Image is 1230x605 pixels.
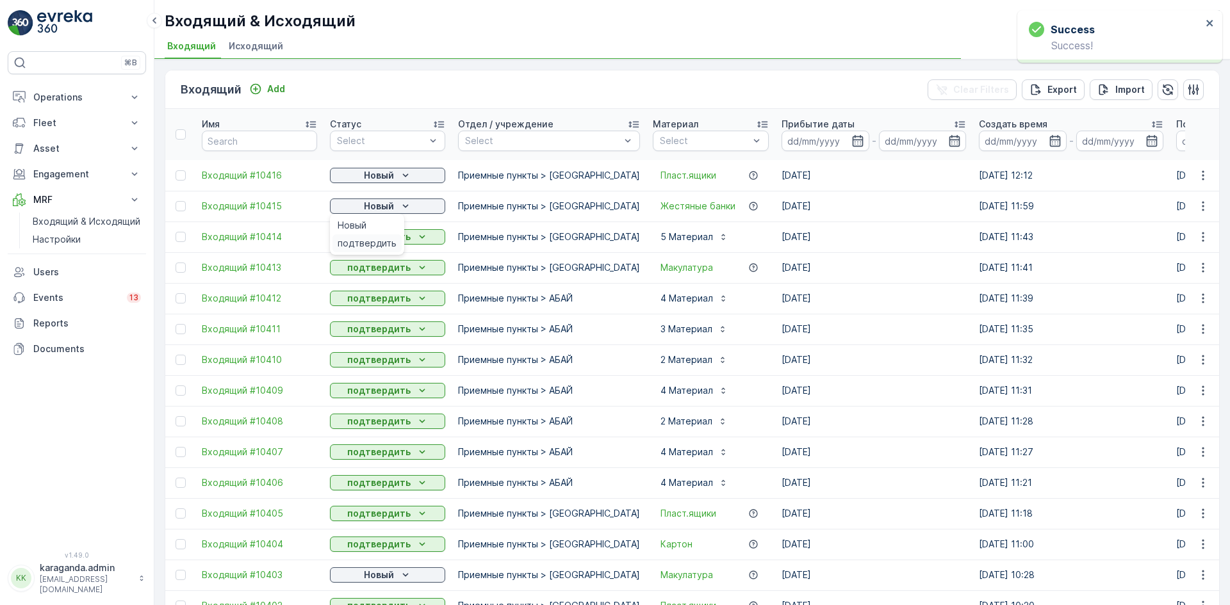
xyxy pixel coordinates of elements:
[452,222,646,252] td: Приемные пункты > [GEOGRAPHIC_DATA]
[660,446,713,458] p: 4 Материал
[1051,22,1095,37] h3: Success
[775,222,972,252] td: [DATE]
[176,262,186,273] div: Toggle Row Selected
[37,10,92,36] img: logo_light-DOdMpM7g.png
[660,134,749,147] p: Select
[972,314,1170,344] td: [DATE] 11:35
[202,169,317,182] a: Входящий #10416
[202,538,317,551] a: Входящий #10404
[452,283,646,314] td: Приемные пункты > АБАЙ
[465,134,620,147] p: Select
[202,230,317,243] a: Входящий #10414
[330,291,445,306] button: подтвердить
[330,118,361,131] p: Статус
[347,261,411,274] p: подтвердить
[28,213,146,230] a: Входящий & Исходящий
[452,160,646,191] td: Приемные пункты > [GEOGRAPHIC_DATA]
[202,118,220,131] p: Имя
[452,437,646,467] td: Приемные пункты > АБАЙ
[167,40,216,52] span: Входящий
[972,467,1170,498] td: [DATE] 11:21
[202,415,317,428] span: Входящий #10408
[364,169,394,182] p: Новый
[452,314,646,344] td: Приемные пункты > АБАЙ
[347,538,411,551] p: подтвердить
[660,261,713,274] a: Макулатура
[653,288,736,309] button: 4 Материал
[953,83,1009,96] p: Clear Filters
[928,79,1017,100] button: Clear Filters
[40,574,132,595] p: [EMAIL_ADDRESS][DOMAIN_NAME]
[660,507,716,520] a: Пласт.ящики
[33,193,120,206] p: MRF
[775,252,972,283] td: [DATE]
[202,323,317,335] span: Входящий #10411
[660,538,693,551] span: Картон
[1115,83,1145,96] p: Import
[972,437,1170,467] td: [DATE] 11:27
[8,110,146,136] button: Fleet
[202,446,317,458] a: Входящий #10407
[8,187,146,213] button: MRF
[330,383,445,398] button: подтвердить
[660,384,713,397] p: 4 Материал
[8,561,146,595] button: KKkaraganda.admin[EMAIL_ADDRESS][DOMAIN_NAME]
[1047,83,1077,96] p: Export
[176,324,186,334] div: Toggle Row Selected
[347,323,411,335] p: подтвердить
[8,259,146,285] a: Users
[653,319,735,339] button: 3 Материал
[972,191,1170,222] td: [DATE] 11:59
[653,118,698,131] p: Материал
[8,161,146,187] button: Engagement
[330,198,445,214] button: Новый
[202,569,317,581] span: Входящий #10403
[176,355,186,365] div: Toggle Row Selected
[775,406,972,437] td: [DATE]
[202,261,317,274] span: Входящий #10413
[202,353,317,366] span: Входящий #10410
[660,476,713,489] p: 4 Материал
[176,385,186,396] div: Toggle Row Selected
[347,476,411,489] p: подтвердить
[176,447,186,457] div: Toggle Row Selected
[176,508,186,519] div: Toggle Row Selected
[330,536,445,552] button: подтвердить
[653,227,736,247] button: 5 Материал
[33,91,120,104] p: Operations
[8,285,146,311] a: Events13
[244,81,290,97] button: Add
[972,252,1170,283] td: [DATE] 11:41
[972,498,1170,529] td: [DATE] 11:18
[338,219,366,232] span: Новый
[8,136,146,161] button: Asset
[979,131,1067,151] input: dd/mm/yyyy
[33,266,141,278] p: Users
[452,529,646,560] td: Приемные пункты > [GEOGRAPHIC_DATA]
[33,343,141,355] p: Documents
[775,498,972,529] td: [DATE]
[33,215,140,228] p: Входящий & Исходящий
[782,131,869,151] input: dd/mm/yyyy
[202,476,317,489] a: Входящий #10406
[972,283,1170,314] td: [DATE] 11:39
[330,168,445,183] button: Новый
[775,191,972,222] td: [DATE]
[330,214,404,255] ul: Новый
[330,475,445,490] button: подтвердить
[660,169,716,182] span: Пласт.ящики
[202,131,317,151] input: Search
[33,317,141,330] p: Reports
[330,506,445,521] button: подтвердить
[660,353,712,366] p: 2 Материал
[337,134,425,147] p: Select
[1029,40,1202,51] p: Success!
[452,252,646,283] td: Приемные пункты > [GEOGRAPHIC_DATA]
[452,191,646,222] td: Приемные пункты > [GEOGRAPHIC_DATA]
[872,133,876,149] p: -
